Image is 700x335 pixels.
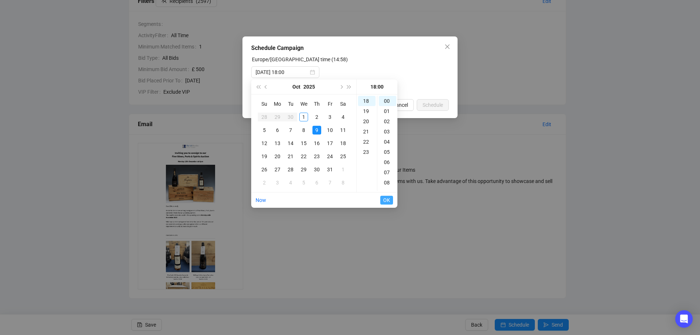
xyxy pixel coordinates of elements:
span: Cancel [393,101,408,109]
div: 04 [379,137,396,147]
input: Select date [256,68,308,76]
td: 2025-10-29 [297,163,310,176]
div: 27 [273,165,282,174]
td: 2025-10-26 [258,163,271,176]
div: 22 [358,137,376,147]
td: 2025-10-27 [271,163,284,176]
div: 21 [286,152,295,161]
button: Schedule [417,99,449,111]
div: 4 [286,178,295,187]
div: 20 [273,152,282,161]
div: 15 [299,139,308,148]
div: 5 [260,126,269,135]
th: Fr [323,97,337,110]
button: Next month (PageDown) [337,79,345,94]
div: 2 [260,178,269,187]
td: 2025-10-28 [284,163,297,176]
span: OK [383,193,390,207]
td: 2025-10-20 [271,150,284,163]
div: 1 [339,165,347,174]
div: 8 [339,178,347,187]
button: Last year (Control + left) [254,79,262,94]
div: Open Intercom Messenger [675,310,693,328]
div: 19 [260,152,269,161]
div: 17 [326,139,334,148]
div: 12 [260,139,269,148]
div: 11 [339,126,347,135]
div: 30 [312,165,321,174]
td: 2025-10-18 [337,137,350,150]
th: Tu [284,97,297,110]
div: 2 [312,113,321,121]
button: Close [442,41,453,52]
div: 16 [312,139,321,148]
div: 30 [286,113,295,121]
td: 2025-11-03 [271,176,284,189]
div: 6 [273,126,282,135]
th: Su [258,97,271,110]
button: Cancel [387,99,414,111]
td: 2025-10-11 [337,124,350,137]
td: 2025-11-07 [323,176,337,189]
div: 06 [379,157,396,167]
div: 14 [286,139,295,148]
div: 1 [299,113,308,121]
div: 26 [260,165,269,174]
td: 2025-10-05 [258,124,271,137]
td: 2025-10-24 [323,150,337,163]
div: 5 [299,178,308,187]
div: 00 [379,96,396,106]
div: 21 [358,126,376,137]
div: 23 [358,147,376,157]
div: 03 [379,126,396,137]
th: Th [310,97,323,110]
button: Choose a year [303,79,315,94]
td: 2025-10-30 [310,163,323,176]
td: 2025-10-06 [271,124,284,137]
div: 05 [379,147,396,157]
div: 07 [379,167,396,178]
td: 2025-10-19 [258,150,271,163]
div: 7 [286,126,295,135]
div: 29 [273,113,282,121]
button: OK [380,196,393,204]
div: 8 [299,126,308,135]
a: Now [256,197,266,203]
label: Europe/London time (14:58) [252,57,348,62]
div: 18 [358,96,376,106]
div: 01 [379,106,396,116]
td: 2025-10-25 [337,150,350,163]
th: Mo [271,97,284,110]
td: 2025-11-02 [258,176,271,189]
div: 29 [299,165,308,174]
div: 10 [326,126,334,135]
td: 2025-10-17 [323,137,337,150]
td: 2025-10-21 [284,150,297,163]
td: 2025-11-04 [284,176,297,189]
button: Next year (Control + right) [345,79,353,94]
td: 2025-10-08 [297,124,310,137]
td: 2025-10-07 [284,124,297,137]
td: 2025-10-31 [323,163,337,176]
div: 22 [299,152,308,161]
td: 2025-10-23 [310,150,323,163]
div: 9 [312,126,321,135]
div: Schedule Campaign [251,44,449,52]
td: 2025-10-03 [323,110,337,124]
div: 24 [326,152,334,161]
td: 2025-09-28 [258,110,271,124]
div: 18 [339,139,347,148]
div: 23 [312,152,321,161]
td: 2025-10-22 [297,150,310,163]
td: 2025-11-06 [310,176,323,189]
td: 2025-10-15 [297,137,310,150]
td: 2025-10-13 [271,137,284,150]
td: 2025-10-16 [310,137,323,150]
div: 7 [326,178,334,187]
div: 19 [358,106,376,116]
div: 25 [339,152,347,161]
div: 6 [312,178,321,187]
td: 2025-10-10 [323,124,337,137]
td: 2025-11-05 [297,176,310,189]
div: 02 [379,116,396,126]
